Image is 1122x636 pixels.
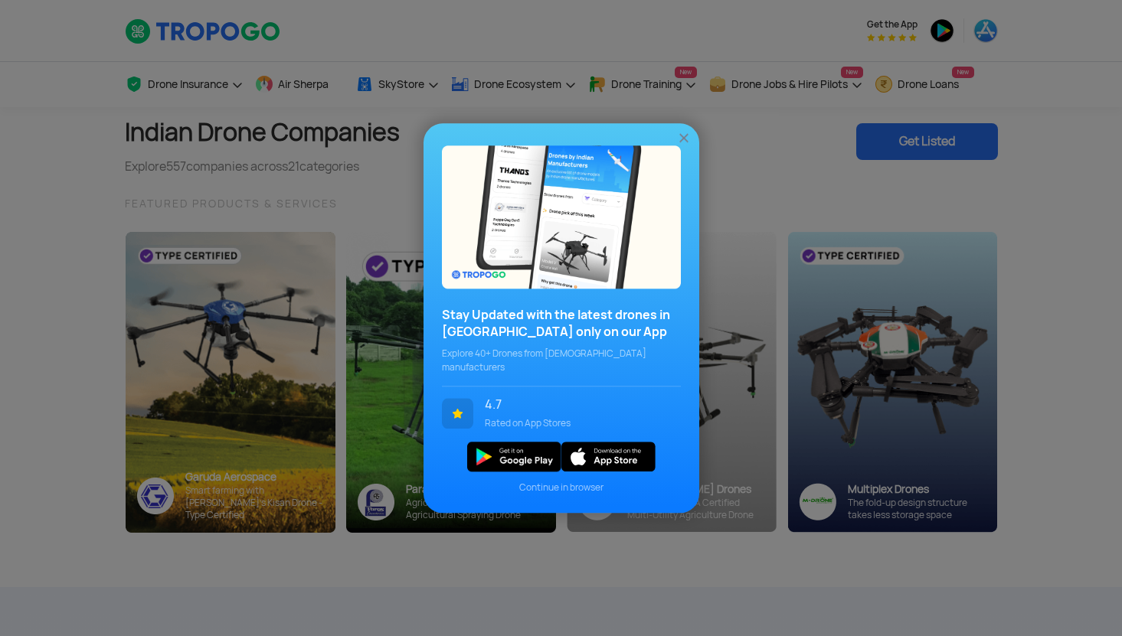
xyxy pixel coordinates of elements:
span: Rated on App Stores [485,416,669,430]
img: ic_close.png [676,130,692,145]
span: 4.7 [485,398,669,412]
img: img_playstore.png [467,442,561,471]
img: bg_popupecosystem.png [442,145,681,289]
img: ic_star.svg [442,398,473,429]
h3: Stay Updated with the latest drones in [GEOGRAPHIC_DATA] only on our App [442,307,681,341]
span: Explore 40+ Drones from [DEMOGRAPHIC_DATA] manufacturers [442,347,681,374]
span: Continue in browser [442,481,681,494]
img: ios_new.svg [561,442,656,471]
